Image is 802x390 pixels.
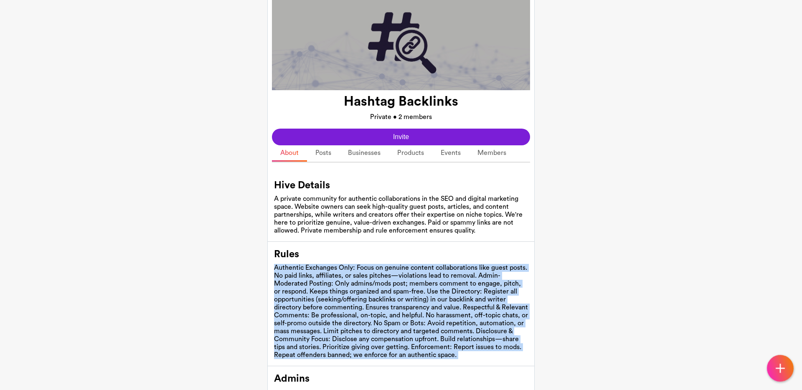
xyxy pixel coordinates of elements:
a: About [272,145,307,161]
p: Private • 2 members [370,112,432,122]
a: Posts [307,145,340,161]
h2: Rules [274,248,528,261]
div: Authentic Exchanges Only: Focus on genuine content collaborations like guest posts. No paid links... [274,264,528,359]
a: Members [469,145,515,161]
a: Events [432,145,469,161]
h2: Admins [274,373,528,385]
div: A private community for authentic collaborations in the SEO and digital marketing space. Website ... [274,195,528,235]
button: Invite [272,129,530,145]
img: icon-plus.svg [773,361,787,375]
a: Businesses [340,145,389,161]
h2: Hive Details [274,180,528,192]
h1: Hashtag Backlinks [344,94,458,109]
a: Products [389,145,432,161]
